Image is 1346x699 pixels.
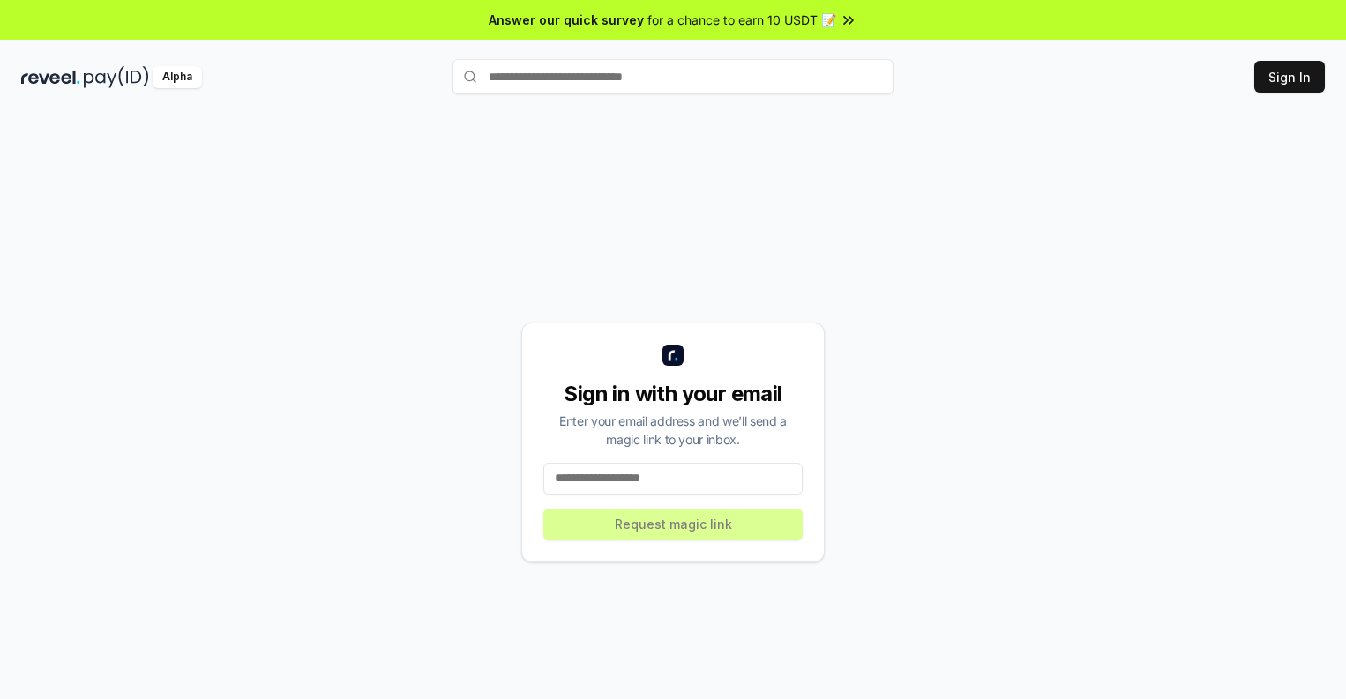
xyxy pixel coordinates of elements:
[662,345,684,366] img: logo_small
[1254,61,1325,93] button: Sign In
[543,412,803,449] div: Enter your email address and we’ll send a magic link to your inbox.
[543,380,803,408] div: Sign in with your email
[489,11,644,29] span: Answer our quick survey
[21,66,80,88] img: reveel_dark
[153,66,202,88] div: Alpha
[84,66,149,88] img: pay_id
[647,11,836,29] span: for a chance to earn 10 USDT 📝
